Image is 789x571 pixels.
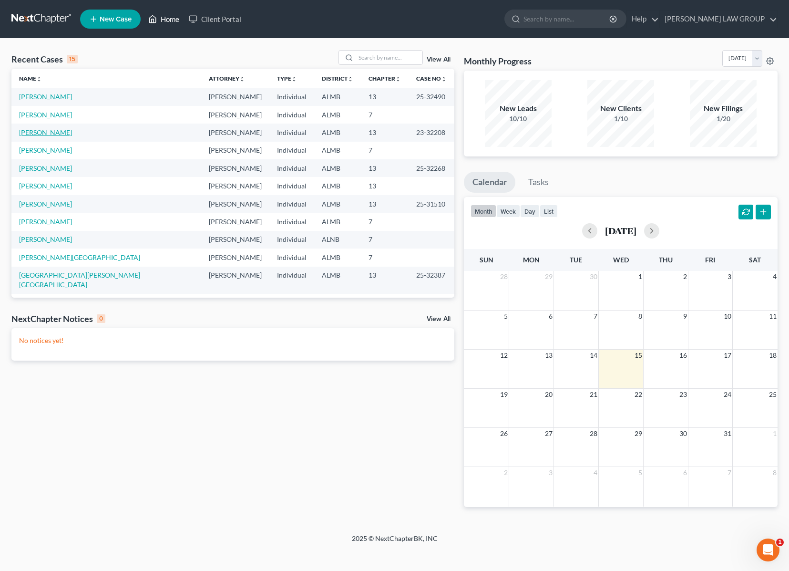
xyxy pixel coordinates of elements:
[269,106,314,124] td: Individual
[19,93,72,101] a: [PERSON_NAME]
[314,249,361,266] td: ALMB
[361,159,409,177] td: 13
[587,114,654,124] div: 1/10
[314,213,361,230] td: ALMB
[593,467,598,478] span: 4
[201,195,269,213] td: [PERSON_NAME]
[441,76,447,82] i: unfold_more
[269,142,314,159] td: Individual
[772,428,778,439] span: 1
[269,177,314,195] td: Individual
[678,350,688,361] span: 16
[67,55,78,63] div: 15
[427,316,451,322] a: View All
[356,51,422,64] input: Search by name...
[19,253,140,261] a: [PERSON_NAME][GEOGRAPHIC_DATA]
[269,159,314,177] td: Individual
[520,205,540,218] button: day
[593,311,598,322] span: 7
[269,294,314,311] td: Individual
[201,249,269,266] td: [PERSON_NAME]
[772,271,778,282] span: 4
[348,76,353,82] i: unfold_more
[314,231,361,249] td: ALNB
[314,267,361,294] td: ALMB
[548,467,553,478] span: 3
[678,389,688,400] span: 23
[123,534,666,551] div: 2025 © NextChapterBK, INC
[19,164,72,172] a: [PERSON_NAME]
[361,88,409,105] td: 13
[314,88,361,105] td: ALMB
[184,10,246,28] a: Client Portal
[723,350,732,361] span: 17
[314,124,361,141] td: ALMB
[464,172,515,193] a: Calendar
[768,311,778,322] span: 11
[361,249,409,266] td: 7
[727,271,732,282] span: 3
[587,103,654,114] div: New Clients
[314,177,361,195] td: ALMB
[19,182,72,190] a: [PERSON_NAME]
[757,539,779,561] iframe: Intercom live chat
[269,124,314,141] td: Individual
[523,10,611,28] input: Search by name...
[409,267,454,294] td: 25-32387
[100,16,132,23] span: New Case
[314,106,361,124] td: ALMB
[19,75,42,82] a: Nameunfold_more
[409,195,454,213] td: 25-31510
[361,177,409,195] td: 13
[36,76,42,82] i: unfold_more
[749,256,761,264] span: Sat
[19,271,140,289] a: [GEOGRAPHIC_DATA][PERSON_NAME][GEOGRAPHIC_DATA]
[201,213,269,230] td: [PERSON_NAME]
[548,311,553,322] span: 6
[776,539,784,546] span: 1
[637,311,643,322] span: 8
[480,256,493,264] span: Sun
[269,267,314,294] td: Individual
[690,103,757,114] div: New Filings
[19,111,72,119] a: [PERSON_NAME]
[201,142,269,159] td: [PERSON_NAME]
[772,467,778,478] span: 8
[291,76,297,82] i: unfold_more
[485,114,552,124] div: 10/10
[659,256,673,264] span: Thu
[544,389,553,400] span: 20
[613,256,629,264] span: Wed
[314,159,361,177] td: ALMB
[361,213,409,230] td: 7
[201,124,269,141] td: [PERSON_NAME]
[634,428,643,439] span: 29
[427,56,451,63] a: View All
[201,267,269,294] td: [PERSON_NAME]
[201,106,269,124] td: [PERSON_NAME]
[409,124,454,141] td: 23-32208
[209,75,245,82] a: Attorneyunfold_more
[19,146,72,154] a: [PERSON_NAME]
[540,205,558,218] button: list
[634,389,643,400] span: 22
[605,226,636,236] h2: [DATE]
[768,350,778,361] span: 18
[361,267,409,294] td: 13
[660,10,777,28] a: [PERSON_NAME] LAW GROUP
[464,55,532,67] h3: Monthly Progress
[409,88,454,105] td: 25-32490
[269,195,314,213] td: Individual
[682,311,688,322] span: 9
[682,467,688,478] span: 6
[589,428,598,439] span: 28
[723,389,732,400] span: 24
[201,88,269,105] td: [PERSON_NAME]
[768,389,778,400] span: 25
[682,271,688,282] span: 2
[361,106,409,124] td: 7
[727,467,732,478] span: 7
[627,10,659,28] a: Help
[361,231,409,249] td: 7
[19,200,72,208] a: [PERSON_NAME]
